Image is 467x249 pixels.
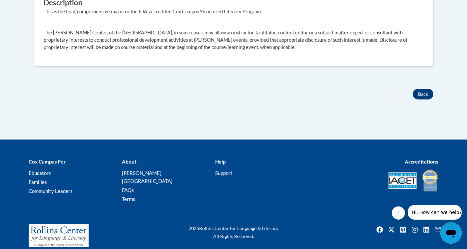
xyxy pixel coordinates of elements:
[29,170,51,176] a: Educators
[422,169,438,192] img: IDA® Accredited
[398,224,408,235] a: Pinterest
[409,224,420,235] img: Instagram icon
[386,224,397,235] a: Twitter
[44,29,423,51] p: The [PERSON_NAME] Center, of the [GEOGRAPHIC_DATA], in some cases, may allow an instructor, facil...
[421,224,432,235] a: Linkedin
[215,159,226,165] b: Help
[215,170,233,176] a: Support
[122,159,137,165] b: About
[433,224,443,235] img: Facebook group icon
[440,222,462,244] iframe: Button to launch messaging window
[405,159,438,165] b: Accreditations
[44,8,423,15] div: This is the final, comprehensive exam for the IDA-accredited Cox Campus Structured Literacy Program.
[189,225,199,231] span: 2025
[164,224,303,240] div: Rollins Center for Language & Literacy All Rights Reserved.
[413,89,433,99] button: Back
[388,172,417,189] img: Accredited IACET® Provider
[122,170,173,184] a: [PERSON_NAME][GEOGRAPHIC_DATA]
[398,224,408,235] img: Pinterest icon
[386,224,397,235] img: Twitter icon
[122,187,134,193] a: FAQs
[29,159,66,165] b: Cox Campus For
[29,188,73,194] a: Community Leaders
[29,179,47,185] a: Families
[374,224,385,235] img: Facebook icon
[392,206,405,220] iframe: Close message
[29,224,89,248] img: Rollins Center for Language & Literacy - A Program of the Atlanta Speech School
[421,224,432,235] img: LinkedIn icon
[408,205,462,220] iframe: Message from company
[433,224,443,235] a: Facebook Group
[409,224,420,235] a: Instagram
[374,224,385,235] a: Facebook
[122,196,135,202] a: Terms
